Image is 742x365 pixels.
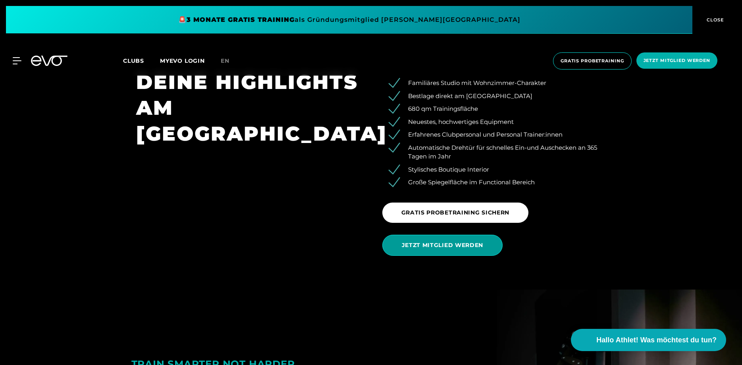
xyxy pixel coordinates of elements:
a: MYEVO LOGIN [160,57,205,64]
li: Große Spiegelfläche im Functional Bereich [394,178,606,187]
span: Clubs [123,57,144,64]
span: Jetzt Mitglied werden [644,57,710,64]
a: en [221,56,239,66]
li: 680 qm Trainingsfläche [394,104,606,114]
li: Familiäres Studio mit Wohnzimmer-Charakter [394,79,606,88]
span: GRATIS PROBETRAINING SICHERN [401,209,510,217]
li: Neuestes, hochwertiges Equipment [394,118,606,127]
li: Bestlage direkt am [GEOGRAPHIC_DATA] [394,92,606,101]
a: JETZT MITGLIED WERDEN [382,229,506,262]
button: CLOSE [692,6,736,34]
li: Stylisches Boutique Interior [394,165,606,174]
span: Gratis Probetraining [561,58,624,64]
li: Automatische Drehtür für schnelles Ein-und Auschecken an 365 Tagen im Jahr [394,143,606,161]
h1: DEINE HIGHLIGHTS AM [GEOGRAPHIC_DATA] [136,69,360,147]
span: CLOSE [705,16,724,23]
span: en [221,57,229,64]
span: Hallo Athlet! Was möchtest du tun? [596,335,717,346]
a: GRATIS PROBETRAINING SICHERN [382,197,532,229]
button: Hallo Athlet! Was möchtest du tun? [571,329,726,351]
li: Erfahrenes Clubpersonal und Personal Trainer:innen [394,130,606,139]
a: Jetzt Mitglied werden [634,52,720,70]
span: JETZT MITGLIED WERDEN [402,241,484,249]
a: Clubs [123,57,160,64]
a: Gratis Probetraining [551,52,634,70]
